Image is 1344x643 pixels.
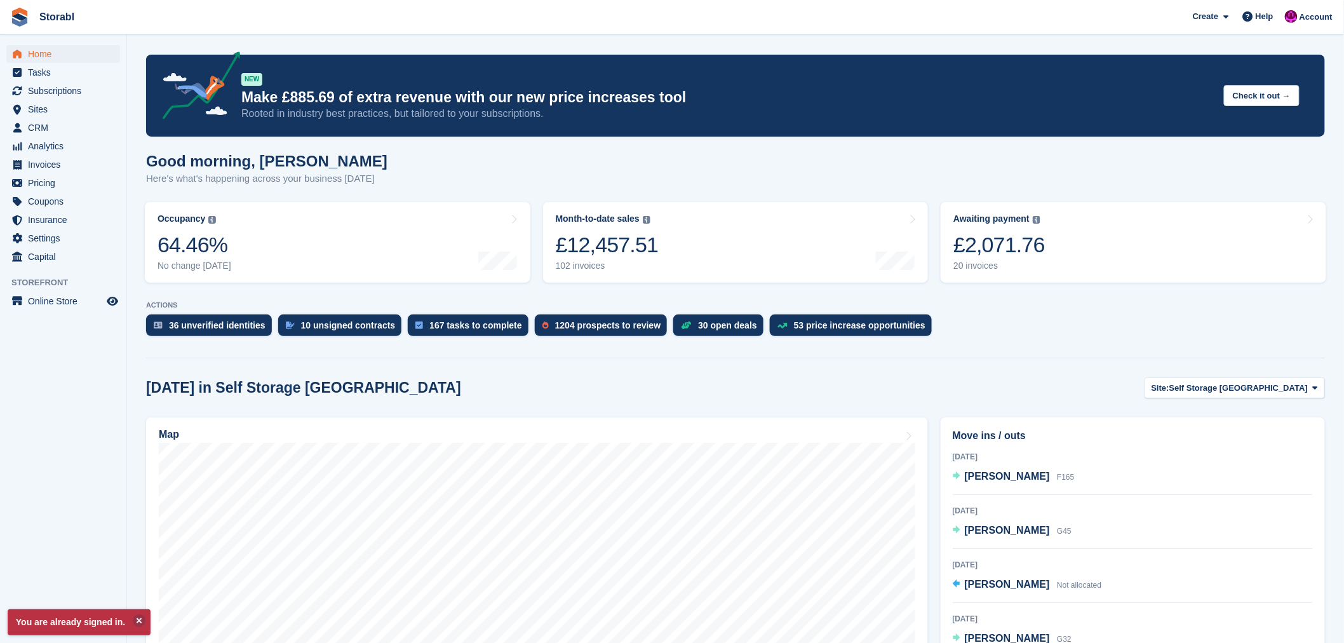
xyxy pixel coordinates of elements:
a: Awaiting payment £2,071.76 20 invoices [941,202,1326,283]
span: Create [1193,10,1218,23]
button: Site: Self Storage [GEOGRAPHIC_DATA] [1145,377,1325,398]
img: price-adjustments-announcement-icon-8257ccfd72463d97f412b2fc003d46551f7dbcb40ab6d574587a9cd5c0d94... [152,51,241,124]
div: No change [DATE] [158,261,231,271]
span: Invoices [28,156,104,173]
img: prospect-51fa495bee0391a8d652442698ab0144808aea92771e9ea1ae160a38d050c398.svg [542,321,549,329]
div: £12,457.51 [556,232,659,258]
div: 1204 prospects to review [555,320,661,330]
a: menu [6,82,120,100]
img: contract_signature_icon-13c848040528278c33f63329250d36e43548de30e8caae1d1a13099fd9432cc5.svg [286,321,295,329]
span: Subscriptions [28,82,104,100]
a: 53 price increase opportunities [770,315,938,342]
span: Analytics [28,137,104,155]
div: [DATE] [953,451,1313,463]
span: Home [28,45,104,63]
a: [PERSON_NAME] Not allocated [953,577,1102,593]
a: menu [6,64,120,81]
a: menu [6,229,120,247]
span: Pricing [28,174,104,192]
div: 30 open deals [698,320,757,330]
a: menu [6,248,120,266]
span: Settings [28,229,104,247]
h1: Good morning, [PERSON_NAME] [146,152,387,170]
img: Helen Morton [1285,10,1298,23]
span: Coupons [28,193,104,210]
div: 10 unsigned contracts [301,320,396,330]
a: menu [6,156,120,173]
span: [PERSON_NAME] [965,471,1050,482]
img: stora-icon-8386f47178a22dfd0bd8f6a31ec36ba5ce8667c1dd55bd0f319d3a0aa187defe.svg [10,8,29,27]
a: [PERSON_NAME] F165 [953,469,1075,485]
a: 1204 prospects to review [535,315,674,342]
h2: Move ins / outs [953,428,1313,443]
a: [PERSON_NAME] G45 [953,523,1072,539]
button: Check it out → [1224,85,1300,106]
div: 167 tasks to complete [429,320,522,330]
span: Site: [1152,382,1169,395]
a: menu [6,211,120,229]
span: F165 [1057,473,1074,482]
img: icon-info-grey-7440780725fd019a000dd9b08b2336e03edf1995a4989e88bcd33f0948082b44.svg [208,216,216,224]
div: Month-to-date sales [556,213,640,224]
a: menu [6,100,120,118]
span: Sites [28,100,104,118]
span: G45 [1057,527,1072,536]
h2: [DATE] in Self Storage [GEOGRAPHIC_DATA] [146,379,461,396]
div: [DATE] [953,505,1313,517]
p: Rooted in industry best practices, but tailored to your subscriptions. [241,107,1214,121]
h2: Map [159,429,179,440]
a: 167 tasks to complete [408,315,535,342]
div: 20 invoices [953,261,1045,271]
img: price_increase_opportunities-93ffe204e8149a01c8c9dc8f82e8f89637d9d84a8eef4429ea346261dce0b2c0.svg [777,323,788,328]
img: task-75834270c22a3079a89374b754ae025e5fb1db73e45f91037f5363f120a921f8.svg [415,321,423,329]
div: [DATE] [953,559,1313,571]
a: menu [6,292,120,310]
div: 53 price increase opportunities [794,320,925,330]
span: [PERSON_NAME] [965,579,1050,590]
span: Insurance [28,211,104,229]
div: 36 unverified identities [169,320,265,330]
div: £2,071.76 [953,232,1045,258]
div: Awaiting payment [953,213,1030,224]
span: Capital [28,248,104,266]
span: [PERSON_NAME] [965,525,1050,536]
span: Online Store [28,292,104,310]
p: ACTIONS [146,301,1325,309]
p: Here's what's happening across your business [DATE] [146,172,387,186]
img: icon-info-grey-7440780725fd019a000dd9b08b2336e03edf1995a4989e88bcd33f0948082b44.svg [643,216,650,224]
a: Preview store [105,294,120,309]
div: [DATE] [953,613,1313,625]
a: menu [6,137,120,155]
a: Occupancy 64.46% No change [DATE] [145,202,530,283]
span: Storefront [11,276,126,289]
span: Self Storage [GEOGRAPHIC_DATA] [1169,382,1308,395]
a: menu [6,174,120,192]
span: Account [1300,11,1333,24]
div: NEW [241,73,262,86]
a: 10 unsigned contracts [278,315,408,342]
span: Help [1256,10,1273,23]
a: Month-to-date sales £12,457.51 102 invoices [543,202,929,283]
p: You are already signed in. [8,609,151,635]
div: 102 invoices [556,261,659,271]
a: menu [6,119,120,137]
span: Tasks [28,64,104,81]
a: 36 unverified identities [146,315,278,342]
a: menu [6,193,120,210]
span: Not allocated [1057,581,1101,590]
img: deal-1b604bf984904fb50ccaf53a9ad4b4a5d6e5aea283cecdc64d6e3604feb123c2.svg [681,321,692,330]
a: menu [6,45,120,63]
p: Make £885.69 of extra revenue with our new price increases tool [241,88,1214,107]
img: verify_identity-adf6edd0f0f0b5bbfe63781bf79b02c33cf7c696d77639b501bdc392416b5a36.svg [154,321,163,329]
div: 64.46% [158,232,231,258]
span: CRM [28,119,104,137]
img: icon-info-grey-7440780725fd019a000dd9b08b2336e03edf1995a4989e88bcd33f0948082b44.svg [1033,216,1040,224]
a: 30 open deals [673,315,770,342]
div: Occupancy [158,213,205,224]
a: Storabl [34,6,79,27]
